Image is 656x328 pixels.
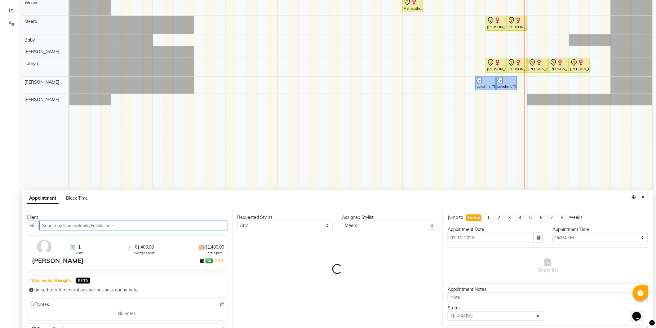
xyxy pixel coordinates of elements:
div: Today [467,215,480,221]
span: Block Time [66,195,88,201]
div: [PERSON_NAME], TK03, 07:30 PM-08:00 PM, Threading - Eyebrows [549,59,568,72]
div: [PERSON_NAME], TK04, 06:00 PM-06:30 PM, Facials - Revitalising Facial(All Skin Types) [486,17,506,30]
span: No notes [118,310,136,317]
div: Status [448,305,543,311]
li: 3 [505,214,513,221]
div: Limited to 5 AI generations per business during beta. [29,287,225,293]
img: avatar [35,238,53,256]
div: Client [27,214,227,221]
button: Generate AI Insights [30,276,73,285]
li: 1 [484,214,492,221]
div: Requested Stylist [237,214,333,221]
span: [PERSON_NAME] [24,49,59,55]
div: [PERSON_NAME] [32,256,83,265]
li: 6 [537,214,545,221]
iframe: chat widget [630,303,650,322]
span: ₹1,400.00 [134,244,154,250]
li: 2 [495,214,503,221]
a: Add [213,257,224,264]
span: Empty list [538,258,558,273]
div: Appointment Time [552,226,648,233]
span: Baby [24,37,35,43]
div: Lakshmi, TK05, 06:15 PM-06:45 PM, Threading - Upper-Lip [497,78,516,89]
li: 4 [516,214,524,221]
div: Appointment Notes [448,286,648,293]
span: Visits [76,250,83,255]
span: Total Spent [206,250,223,255]
div: [PERSON_NAME], TK04, 06:30 PM-07:00 PM, Threading - Eyebrows [507,17,526,30]
div: Weeks [569,214,583,221]
span: Average Spent [134,250,155,255]
span: BETA [76,278,90,284]
li: 5 [526,214,534,221]
input: yyyy-mm-dd [448,233,534,242]
div: [PERSON_NAME], TK03, 07:00 PM-07:30 PM, Waxing - Half Arms (Flavoured Men) [528,59,547,72]
div: [PERSON_NAME], TK03, 06:00 PM-06:30 PM, Facials - Revitalising Facial(All Skin Types) [486,59,506,72]
button: Close [639,193,648,202]
div: Jump to [448,214,463,221]
span: 1 [78,244,81,250]
div: [PERSON_NAME], TK03, 06:30 PM-07:00 PM, Waxing - Half Legs (Flavoured Women) [507,59,526,72]
li: 7 [547,214,556,221]
div: Assigned Stylist [342,214,437,221]
li: 8 [558,214,566,221]
span: | [212,257,224,264]
span: sathya [24,61,38,66]
span: Meera [24,19,37,24]
span: [PERSON_NAME] [24,79,59,85]
button: +91 [27,221,40,230]
span: ₹1,400.00 [205,244,224,250]
span: Notes [29,301,49,309]
div: Lakshmi, TK05, 05:45 PM-06:15 PM, Threading - Eyebrows [476,78,495,89]
span: ₹0 [206,259,212,264]
span: [PERSON_NAME] [24,97,59,102]
input: Search by Name/Mobile/Email/Code [39,221,227,230]
div: Appointment Date [448,226,543,233]
span: Appointment [27,193,59,204]
div: [PERSON_NAME], TK03, 08:00 PM-08:30 PM, Threading - Upper-Lip [570,59,589,72]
